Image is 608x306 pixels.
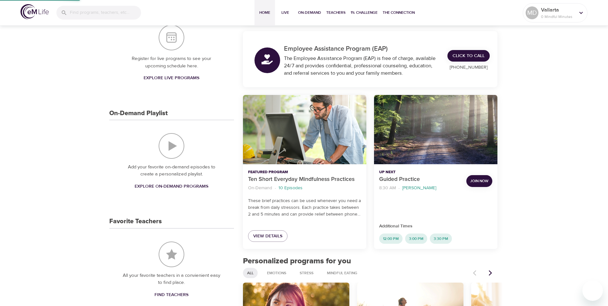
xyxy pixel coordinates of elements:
[383,9,415,16] span: The Connection
[248,185,272,191] p: On-Demand
[379,169,461,175] p: Up Next
[109,218,162,225] h3: Favorite Teachers
[453,52,485,60] span: Click to Call
[379,223,492,230] p: Additional Times
[398,184,400,192] li: ·
[284,44,440,54] p: Employee Assistance Program (EAP)
[279,185,303,191] p: 10 Episodes
[21,4,49,19] img: logo
[296,270,317,276] span: Stress
[405,234,427,244] div: 3:00 PM
[323,270,361,276] span: Mindful Eating
[326,9,346,16] span: Teachers
[70,6,141,20] input: Find programs, teachers, etc...
[248,169,361,175] p: Featured Program
[379,234,403,244] div: 12:00 PM
[483,266,497,280] button: Next items
[526,6,538,19] div: MD
[430,236,452,242] span: 3:30 PM
[159,133,184,159] img: On-Demand Playlist
[430,234,452,244] div: 3:30 PM
[152,289,191,301] a: Find Teachers
[132,181,211,192] a: Explore On-Demand Programs
[323,268,362,278] div: Mindful Eating
[141,72,202,84] a: Explore Live Programs
[109,110,168,117] h3: On-Demand Playlist
[379,175,461,184] p: Guided Practice
[447,64,490,71] p: [PHONE_NUMBER]
[122,55,221,70] p: Register for live programs to see your upcoming schedule here.
[275,184,276,192] li: ·
[248,184,361,192] nav: breadcrumb
[263,268,290,278] div: Emotions
[257,9,272,16] span: Home
[541,14,575,20] p: 0 Mindful Minutes
[466,175,492,187] button: Join Now
[374,95,497,165] button: Guided Practice
[296,268,318,278] div: Stress
[379,236,403,242] span: 12:00 PM
[144,74,199,82] span: Explore Live Programs
[263,270,290,276] span: Emotions
[379,185,396,191] p: 8:30 AM
[122,164,221,178] p: Add your favorite on-demand episodes to create a personalized playlist.
[253,232,282,240] span: View Details
[248,230,287,242] a: View Details
[159,25,184,50] img: Your Live Schedule
[470,178,488,184] span: Join Now
[541,6,575,14] p: Vallarta
[243,268,258,278] div: All
[243,95,366,165] button: Ten Short Everyday Mindfulness Practices
[122,272,221,286] p: All your favorite teachers in a convienient easy to find place.
[405,236,427,242] span: 3:00 PM
[351,9,378,16] span: 1% Challenge
[582,280,603,301] iframe: Button to launch messaging window
[379,184,461,192] nav: breadcrumb
[248,175,361,184] p: Ten Short Everyday Mindfulness Practices
[243,270,257,276] span: All
[154,291,188,299] span: Find Teachers
[248,198,361,218] p: These brief practices can be used whenever you need a break from daily stressors. Each practice t...
[278,9,293,16] span: Live
[159,242,184,267] img: Favorite Teachers
[243,257,498,266] h2: Personalized programs for you
[447,50,490,62] a: Click to Call
[298,9,321,16] span: On-Demand
[284,55,440,77] div: The Employee Assistance Program (EAP) is free of charge, available 24/7 and provides confidential...
[135,183,208,191] span: Explore On-Demand Programs
[402,185,436,191] p: [PERSON_NAME]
